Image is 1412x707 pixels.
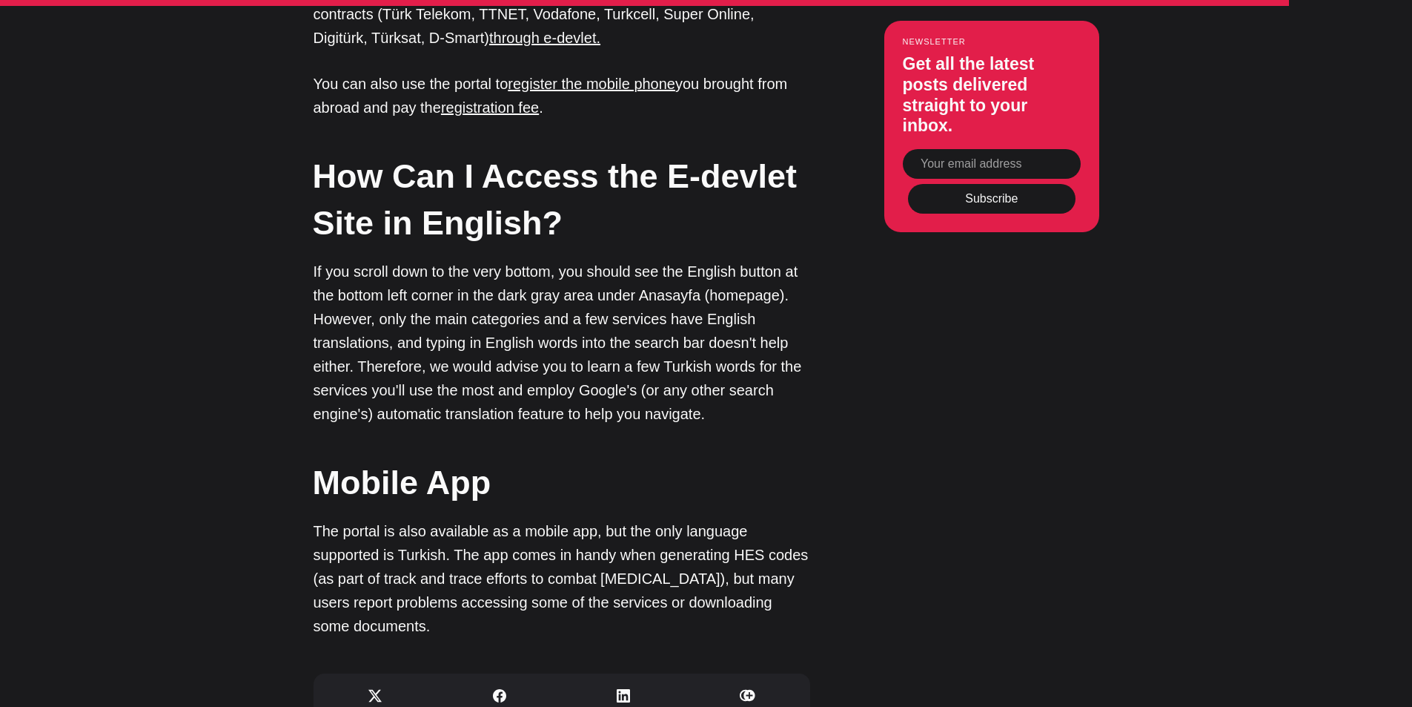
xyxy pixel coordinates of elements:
[252,64,300,78] span: Ikamet
[314,260,810,426] p: If you scroll down to the very bottom, you should see the English button at the bottom left corne...
[314,519,810,638] p: The portal is also available as a mobile app, but the only language supported is Turkish. The app...
[225,102,323,134] button: Sign up now
[165,30,384,56] h1: Start the conversation
[313,153,809,246] h2: How Can I Access the E-devlet Site in English?
[310,143,351,159] button: Sign in
[441,99,539,116] a: registration fee
[908,185,1075,214] button: Subscribe
[903,149,1081,179] input: Your email address
[903,55,1081,137] h3: Get all the latest posts delivered straight to your inbox.
[489,30,600,46] a: through e-devlet.
[198,142,307,160] span: Already a member?
[508,76,675,92] a: register the mobile phone
[313,459,809,506] h2: Mobile App
[314,72,810,119] p: You can also use the portal to you brought from abroad and pay the .
[24,62,525,81] p: Become a member of to start commenting.
[903,38,1081,47] small: Newsletter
